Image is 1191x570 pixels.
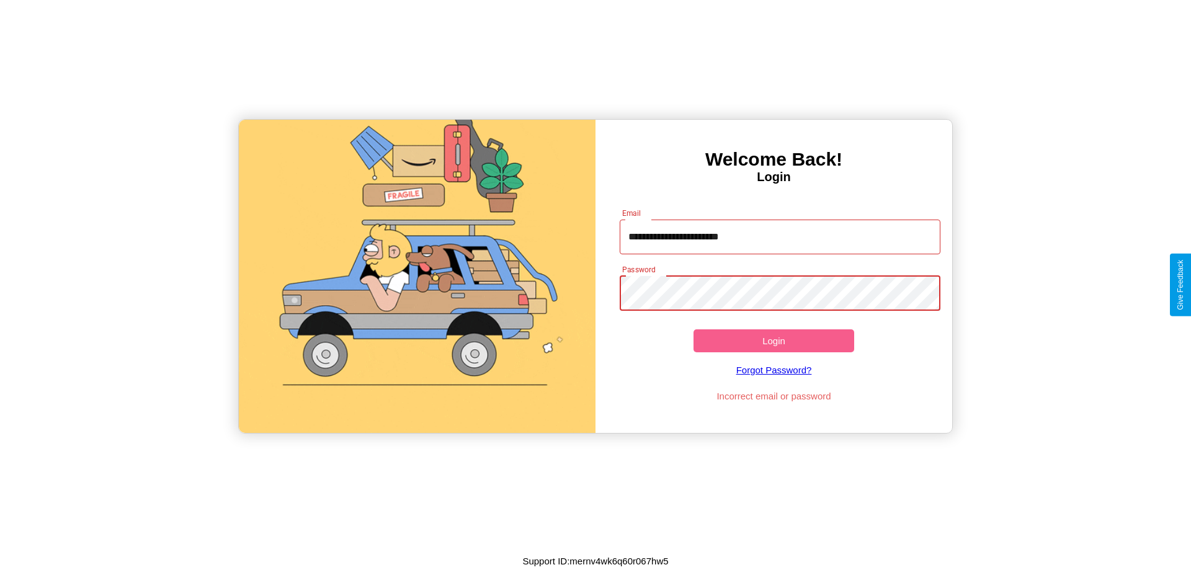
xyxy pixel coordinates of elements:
[694,329,854,352] button: Login
[595,149,952,170] h3: Welcome Back!
[613,352,935,388] a: Forgot Password?
[522,553,668,569] p: Support ID: mernv4wk6q60r067hw5
[622,264,655,275] label: Password
[239,120,595,433] img: gif
[595,170,952,184] h4: Login
[622,208,641,218] label: Email
[1176,260,1185,310] div: Give Feedback
[613,388,935,404] p: Incorrect email or password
